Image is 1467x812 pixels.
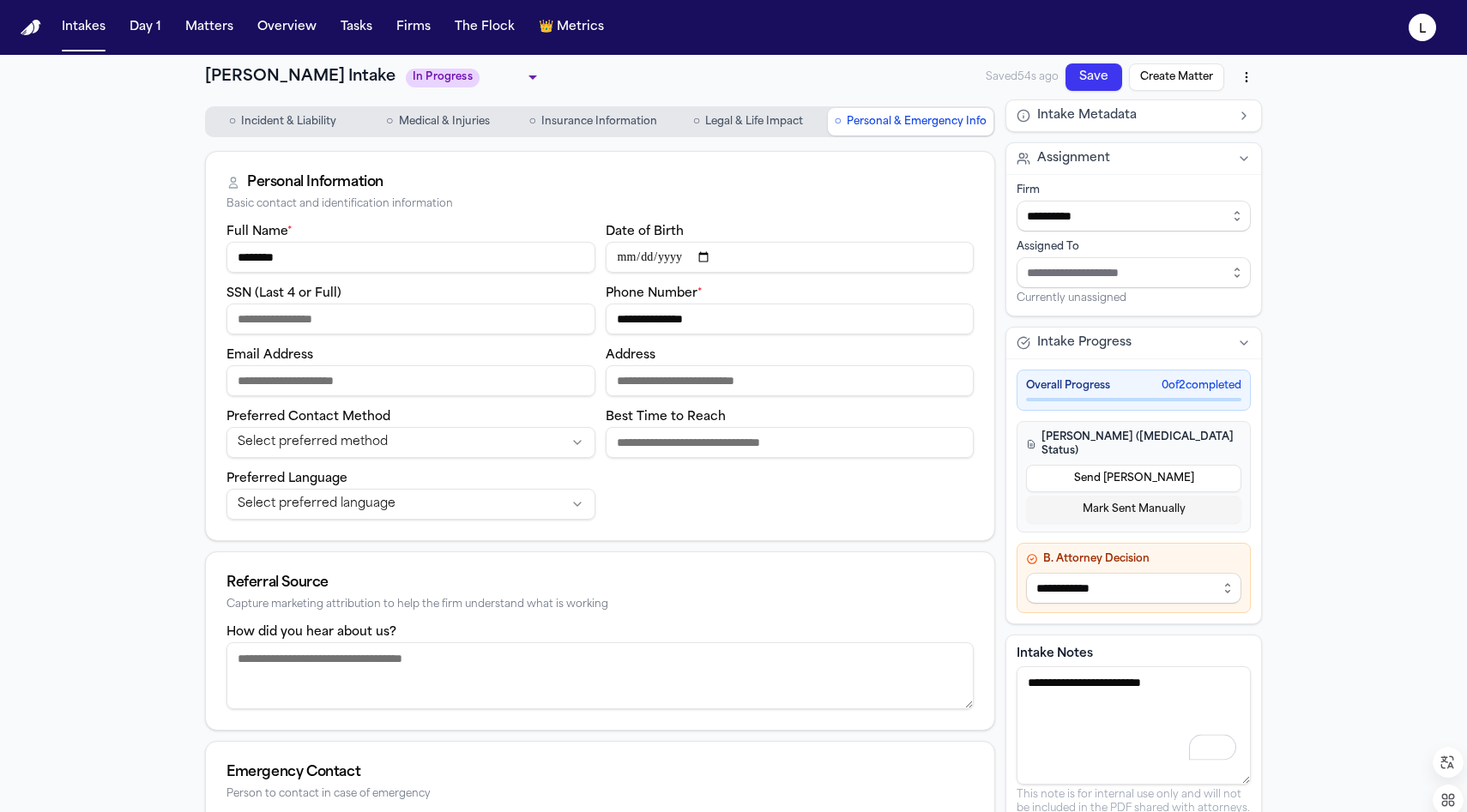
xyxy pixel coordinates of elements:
[606,427,975,458] input: Best time to reach
[673,108,824,135] button: Go to Legal & Life Impact
[226,762,974,783] div: Emergency Contact
[226,626,396,639] label: How did you hear about us?
[1026,496,1241,523] button: Mark Sent Manually
[1026,379,1110,393] span: Overall Progress
[606,365,975,396] input: Address
[406,69,480,87] span: In Progress
[1006,143,1261,174] button: Assignment
[1017,257,1251,288] input: Assign to staff member
[1037,150,1110,167] span: Assignment
[1066,63,1122,91] button: Save
[226,226,293,238] label: Full Name
[226,242,595,273] input: Full name
[606,349,655,362] label: Address
[241,115,336,129] span: Incident & Liability
[362,108,514,135] button: Go to Medical & Injuries
[1006,328,1261,358] button: Intake Progress
[386,113,393,130] span: ○
[334,12,379,43] button: Tasks
[1037,107,1137,124] span: Intake Metadata
[835,113,842,130] span: ○
[606,226,684,238] label: Date of Birth
[606,287,703,300] label: Phone Number
[1037,334,1132,352] span: Intake Progress
[251,12,323,43] button: Overview
[693,113,700,130] span: ○
[226,573,974,593] div: Referral Source
[226,788,974,801] div: Person to contact in case of emergency
[541,115,657,129] span: Insurance Information
[21,20,41,36] img: Finch Logo
[55,12,112,43] button: Intakes
[406,65,543,89] div: Update intake status
[1026,430,1241,458] h4: [PERSON_NAME] ([MEDICAL_DATA] Status)
[1026,465,1241,492] button: Send [PERSON_NAME]
[532,12,611,43] button: crownMetrics
[389,12,438,43] button: Firms
[1026,552,1241,566] h4: B. Attorney Decision
[1017,292,1126,305] span: Currently unassigned
[606,411,726,424] label: Best Time to Reach
[226,598,974,611] div: Capture marketing attribution to help the firm understand what is working
[517,108,669,135] button: Go to Insurance Information
[528,113,535,130] span: ○
[828,108,993,135] button: Go to Personal & Emergency Info
[226,411,390,424] label: Preferred Contact Method
[1017,201,1251,232] input: Select firm
[1162,379,1241,393] span: 0 of 2 completed
[705,115,803,129] span: Legal & Life Impact
[207,108,359,135] button: Go to Incident & Liability
[226,365,595,396] input: Email address
[226,472,347,485] label: Preferred Language
[226,304,595,334] input: SSN
[205,65,395,89] h1: [PERSON_NAME] Intake
[606,242,975,273] input: Date of birth
[226,287,341,300] label: SSN (Last 4 or Full)
[606,304,975,334] input: Phone number
[448,12,522,43] button: The Flock
[123,12,168,43] button: Day 1
[1017,183,1251,197] div: Firm
[399,115,490,129] span: Medical & Injuries
[847,115,987,129] span: Personal & Emergency Info
[226,198,974,211] div: Basic contact and identification information
[1129,63,1224,91] button: Create Matter
[1017,240,1251,254] div: Assigned To
[986,70,1059,84] span: Saved 54s ago
[1017,646,1251,663] label: Intake Notes
[247,172,383,193] div: Personal Information
[1231,62,1262,93] button: More actions
[21,20,41,36] a: Home
[229,113,236,130] span: ○
[178,12,240,43] button: Matters
[1006,100,1261,131] button: Intake Metadata
[226,349,313,362] label: Email Address
[1017,666,1251,785] textarea: To enrich screen reader interactions, please activate Accessibility in Grammarly extension settings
